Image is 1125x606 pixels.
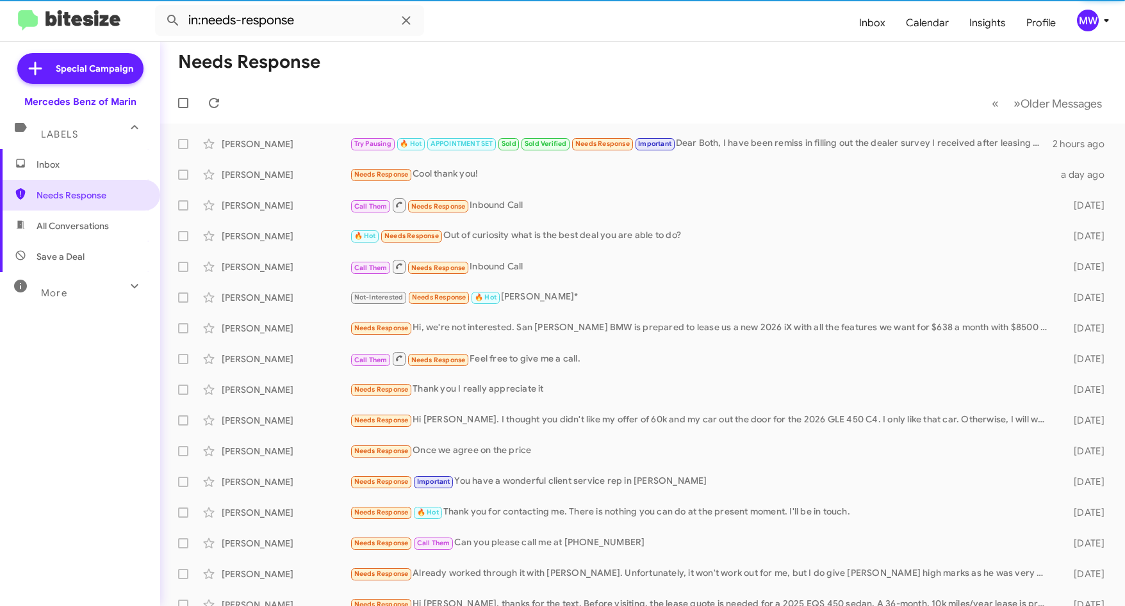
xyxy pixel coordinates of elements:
[155,5,424,36] input: Search
[354,416,409,424] span: Needs Response
[24,95,136,108] div: Mercedes Benz of Marin
[1055,260,1115,273] div: [DATE]
[354,385,409,394] span: Needs Response
[1006,90,1110,116] button: Next
[222,445,350,458] div: [PERSON_NAME]
[1055,414,1115,427] div: [DATE]
[350,259,1055,275] div: Inbound Call
[17,53,144,84] a: Special Campaign
[575,140,630,148] span: Needs Response
[350,566,1055,581] div: Already worked through it with [PERSON_NAME]. Unfortunately, it won't work out for me, but I do g...
[1016,4,1066,42] a: Profile
[849,4,896,42] a: Inbox
[431,140,493,148] span: APPOINTMENT SET
[1021,97,1102,111] span: Older Messages
[350,228,1055,243] div: Out of curiosity what is the best deal you are able to do?
[638,140,671,148] span: Important
[222,537,350,550] div: [PERSON_NAME]
[1055,291,1115,304] div: [DATE]
[350,167,1055,182] div: Cool thank you!
[475,293,497,301] span: 🔥 Hot
[222,168,350,181] div: [PERSON_NAME]
[350,136,1053,151] div: Dear Both, I have been remiss in filling out the dealer survey I received after leasing my new ca...
[502,140,516,148] span: Sold
[525,140,567,148] span: Sold Verified
[1053,138,1115,150] div: 2 hours ago
[350,413,1055,427] div: Hi [PERSON_NAME]. I thought you didn't like my offer of 60k and my car out the door for the 2026 ...
[222,199,350,212] div: [PERSON_NAME]
[222,414,350,427] div: [PERSON_NAME]
[350,290,1055,305] div: [PERSON_NAME]*
[984,90,1006,116] button: Previous
[1077,10,1099,31] div: MW
[411,202,466,211] span: Needs Response
[411,356,466,364] span: Needs Response
[354,202,388,211] span: Call Them
[222,353,350,365] div: [PERSON_NAME]
[37,219,109,232] span: All Conversations
[37,250,85,263] span: Save a Deal
[354,508,409,516] span: Needs Response
[354,232,376,240] span: 🔥 Hot
[1055,568,1115,580] div: [DATE]
[1066,10,1111,31] button: MW
[37,189,145,202] span: Needs Response
[354,324,409,332] span: Needs Response
[222,260,350,273] div: [PERSON_NAME]
[350,321,1055,335] div: Hi, we're not interested. San [PERSON_NAME] BMW is prepared to lease us a new 2026 iX with all th...
[1014,95,1021,111] span: »
[222,291,350,304] div: [PERSON_NAME]
[1055,383,1115,396] div: [DATE]
[350,474,1055,489] div: You have a wonderful client service rep in [PERSON_NAME]
[222,568,350,580] div: [PERSON_NAME]
[41,129,78,140] span: Labels
[178,52,320,72] h1: Needs Response
[354,570,409,578] span: Needs Response
[354,356,388,364] span: Call Them
[354,477,409,486] span: Needs Response
[354,264,388,272] span: Call Them
[222,475,350,488] div: [PERSON_NAME]
[1055,445,1115,458] div: [DATE]
[1055,506,1115,519] div: [DATE]
[417,539,450,547] span: Call Them
[56,62,133,75] span: Special Campaign
[222,383,350,396] div: [PERSON_NAME]
[985,90,1110,116] nav: Page navigation example
[350,443,1055,458] div: Once we agree on the price
[1055,199,1115,212] div: [DATE]
[354,293,404,301] span: Not-Interested
[1055,475,1115,488] div: [DATE]
[354,170,409,179] span: Needs Response
[1055,168,1115,181] div: a day ago
[350,351,1055,367] div: Feel free to give me a call.
[400,140,422,148] span: 🔥 Hot
[354,140,391,148] span: Try Pausing
[417,477,450,486] span: Important
[384,232,439,240] span: Needs Response
[222,322,350,335] div: [PERSON_NAME]
[1055,537,1115,550] div: [DATE]
[992,95,999,111] span: «
[350,382,1055,397] div: Thank you I really appreciate it
[1055,322,1115,335] div: [DATE]
[41,287,67,299] span: More
[959,4,1016,42] a: Insights
[896,4,959,42] a: Calendar
[350,197,1055,213] div: Inbound Call
[222,230,350,243] div: [PERSON_NAME]
[1055,230,1115,243] div: [DATE]
[354,447,409,455] span: Needs Response
[222,506,350,519] div: [PERSON_NAME]
[411,264,466,272] span: Needs Response
[412,293,466,301] span: Needs Response
[417,508,439,516] span: 🔥 Hot
[1055,353,1115,365] div: [DATE]
[350,536,1055,550] div: Can you please call me at [PHONE_NUMBER]
[354,539,409,547] span: Needs Response
[350,505,1055,520] div: Thank you for contacting me. There is nothing you can do at the present moment. I'll be in touch.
